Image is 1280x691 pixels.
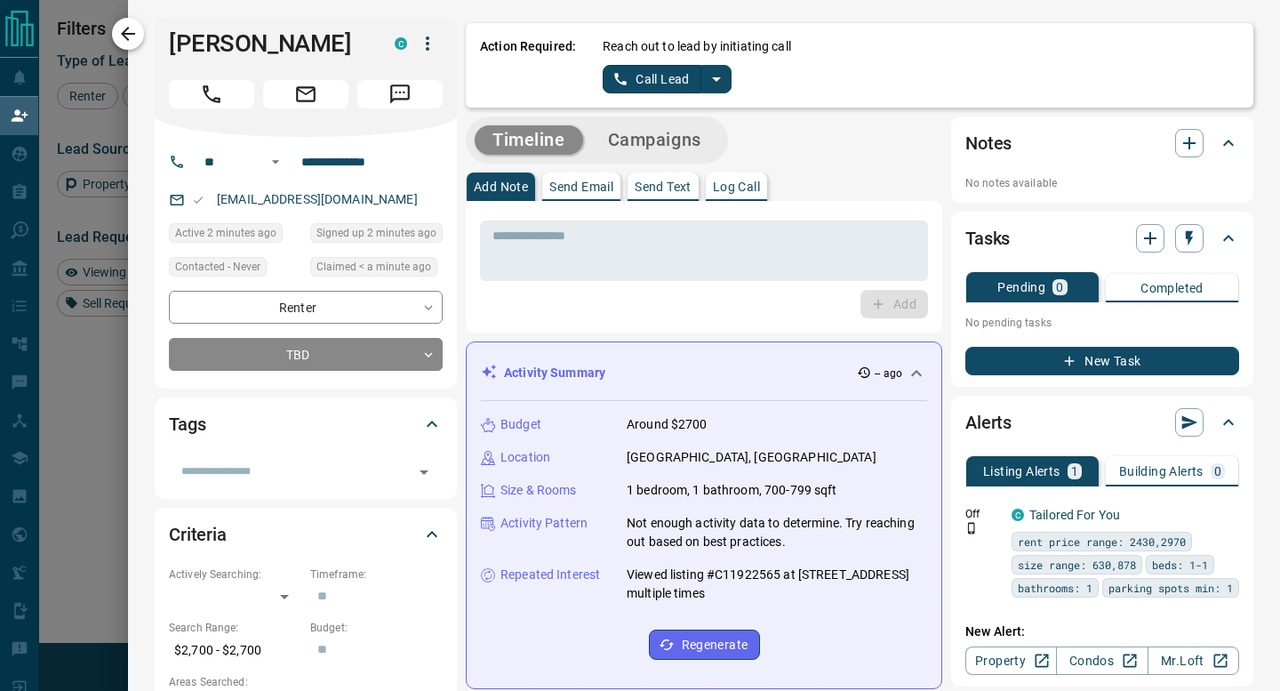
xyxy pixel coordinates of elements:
[169,29,368,58] h1: [PERSON_NAME]
[1056,647,1148,675] a: Condos
[965,224,1010,253] h2: Tasks
[627,514,927,551] p: Not enough activity data to determine. Try reaching out based on best practices.
[169,80,254,108] span: Call
[965,217,1239,260] div: Tasks
[627,448,876,467] p: [GEOGRAPHIC_DATA], [GEOGRAPHIC_DATA]
[965,408,1012,437] h2: Alerts
[1119,465,1204,478] p: Building Alerts
[500,514,588,533] p: Activity Pattern
[169,410,205,438] h2: Tags
[265,151,286,173] button: Open
[169,338,443,371] div: TBD
[169,403,443,446] div: Tags
[475,125,583,155] button: Timeline
[474,181,528,193] p: Add Note
[504,364,605,382] p: Activity Summary
[217,192,418,206] a: [EMAIL_ADDRESS][DOMAIN_NAME]
[965,129,1012,157] h2: Notes
[603,37,791,56] p: Reach out to lead by initiating call
[965,623,1239,641] p: New Alert:
[169,566,301,583] p: Actively Searching:
[169,674,443,690] p: Areas Searched:
[1018,556,1136,574] span: size range: 630,878
[997,281,1045,293] p: Pending
[316,224,436,242] span: Signed up 2 minutes ago
[549,181,613,193] p: Send Email
[192,194,204,206] svg: Email Valid
[875,366,902,382] p: -- ago
[1029,508,1120,522] a: Tailored For You
[603,65,701,93] button: Call Lead
[965,647,1057,675] a: Property
[1071,465,1078,478] p: 1
[500,481,577,500] p: Size & Rooms
[169,223,301,248] div: Tue Oct 14 2025
[412,460,436,485] button: Open
[1140,282,1204,294] p: Completed
[395,37,407,50] div: condos.ca
[627,566,927,603] p: Viewed listing #C11922565 at [STREET_ADDRESS] multiple times
[310,257,443,282] div: Tue Oct 14 2025
[175,224,276,242] span: Active 2 minutes ago
[500,566,600,584] p: Repeated Interest
[480,37,576,93] p: Action Required:
[500,448,550,467] p: Location
[1152,556,1208,574] span: beds: 1-1
[310,620,443,636] p: Budget:
[1018,533,1186,550] span: rent price range: 2430,2970
[965,522,978,534] svg: Push Notification Only
[169,520,227,549] h2: Criteria
[357,80,443,108] span: Message
[649,630,760,660] button: Regenerate
[1056,281,1063,293] p: 0
[635,181,692,193] p: Send Text
[983,465,1060,478] p: Listing Alerts
[965,506,1001,522] p: Off
[263,80,348,108] span: Email
[169,513,443,556] div: Criteria
[1012,509,1024,521] div: condos.ca
[965,401,1239,444] div: Alerts
[965,347,1239,375] button: New Task
[1148,647,1239,675] a: Mr.Loft
[316,258,431,276] span: Claimed < a minute ago
[603,65,732,93] div: split button
[713,181,760,193] p: Log Call
[169,636,301,665] p: $2,700 - $2,700
[310,566,443,583] p: Timeframe:
[481,357,927,390] div: Activity Summary-- ago
[965,309,1239,336] p: No pending tasks
[169,620,301,636] p: Search Range:
[310,223,443,248] div: Tue Oct 14 2025
[965,175,1239,191] p: No notes available
[590,125,719,155] button: Campaigns
[175,258,260,276] span: Contacted - Never
[627,415,708,434] p: Around $2700
[500,415,541,434] p: Budget
[169,291,443,324] div: Renter
[627,481,837,500] p: 1 bedroom, 1 bathroom, 700-799 sqft
[1108,579,1233,597] span: parking spots min: 1
[965,122,1239,165] div: Notes
[1214,465,1221,478] p: 0
[1018,579,1092,597] span: bathrooms: 1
